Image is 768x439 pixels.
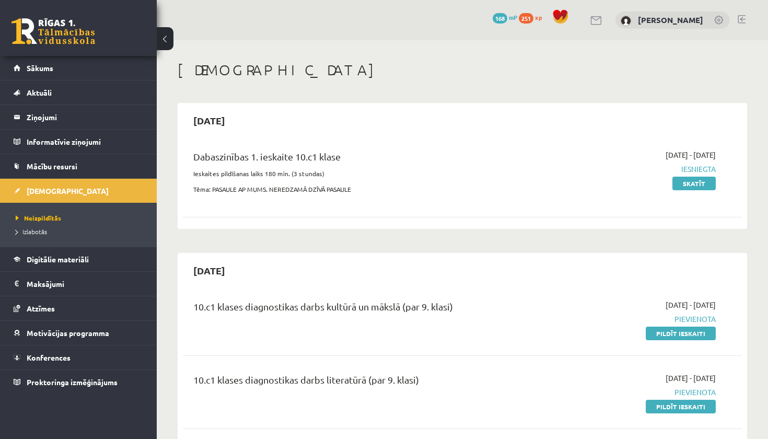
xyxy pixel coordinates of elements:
a: Pildīt ieskaiti [646,400,716,413]
a: Skatīt [672,177,716,190]
span: 251 [519,13,533,24]
a: Ziņojumi [14,105,144,129]
span: Izlabotās [16,227,47,236]
span: Konferences [27,353,71,362]
img: Emīls Brakše [621,16,631,26]
a: Izlabotās [16,227,146,236]
span: Atzīmes [27,304,55,313]
a: [DEMOGRAPHIC_DATA] [14,179,144,203]
span: Proktoringa izmēģinājums [27,377,118,387]
p: Tēma: PASAULE AP MUMS. NEREDZAMĀ DZĪVĀ PASAULE [193,184,537,194]
span: Neizpildītās [16,214,61,222]
a: Neizpildītās [16,213,146,223]
h1: [DEMOGRAPHIC_DATA] [178,61,747,79]
a: Digitālie materiāli [14,247,144,271]
a: Mācību resursi [14,154,144,178]
span: Sākums [27,63,53,73]
a: Maksājumi [14,272,144,296]
div: 10.c1 klases diagnostikas darbs kultūrā un mākslā (par 9. klasi) [193,299,537,319]
a: [PERSON_NAME] [638,15,703,25]
a: Proktoringa izmēģinājums [14,370,144,394]
a: Atzīmes [14,296,144,320]
div: 10.c1 klases diagnostikas darbs literatūrā (par 9. klasi) [193,373,537,392]
span: [DEMOGRAPHIC_DATA] [27,186,109,195]
a: Konferences [14,345,144,369]
h2: [DATE] [183,258,236,283]
span: [DATE] - [DATE] [666,149,716,160]
span: Digitālie materiāli [27,255,89,264]
span: [DATE] - [DATE] [666,299,716,310]
a: Motivācijas programma [14,321,144,345]
a: Informatīvie ziņojumi [14,130,144,154]
span: mP [509,13,517,21]
a: Aktuāli [14,80,144,105]
legend: Ziņojumi [27,105,144,129]
span: xp [535,13,542,21]
span: Motivācijas programma [27,328,109,338]
span: 168 [493,13,507,24]
span: [DATE] - [DATE] [666,373,716,384]
a: Pildīt ieskaiti [646,327,716,340]
a: 168 mP [493,13,517,21]
a: 251 xp [519,13,547,21]
div: Dabaszinības 1. ieskaite 10.c1 klase [193,149,537,169]
a: Sākums [14,56,144,80]
legend: Informatīvie ziņojumi [27,130,144,154]
span: Mācību resursi [27,161,77,171]
span: Pievienota [552,314,716,325]
h2: [DATE] [183,108,236,133]
p: Ieskaites pildīšanas laiks 180 min. (3 stundas) [193,169,537,178]
span: Iesniegta [552,164,716,175]
legend: Maksājumi [27,272,144,296]
span: Aktuāli [27,88,52,97]
a: Rīgas 1. Tālmācības vidusskola [11,18,95,44]
span: Pievienota [552,387,716,398]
